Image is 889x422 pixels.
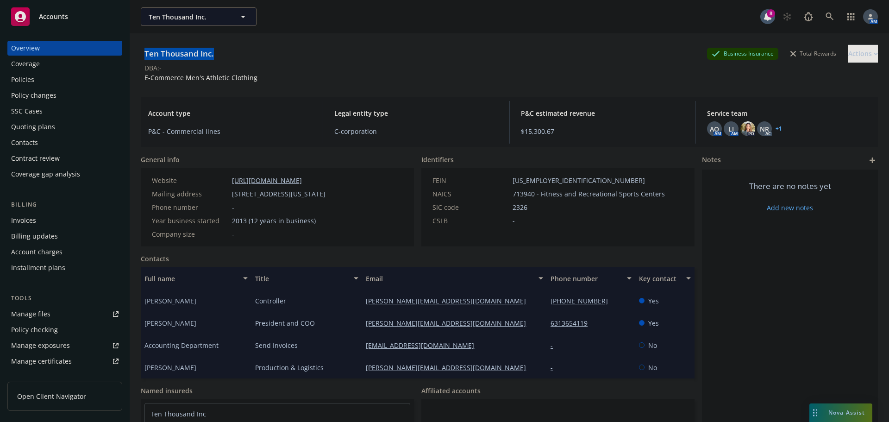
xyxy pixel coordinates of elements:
a: Report a Bug [799,7,818,26]
div: Total Rewards [786,48,841,59]
div: Email [366,274,533,283]
div: Full name [144,274,238,283]
button: Full name [141,267,251,290]
a: Coverage gap analysis [7,167,122,182]
a: [PERSON_NAME][EMAIL_ADDRESS][DOMAIN_NAME] [366,296,533,305]
div: Ten Thousand Inc. [141,48,218,60]
a: Overview [7,41,122,56]
span: Account type [148,108,312,118]
div: NAICS [432,189,509,199]
div: SSC Cases [11,104,43,119]
div: Contacts [11,135,38,150]
div: Coverage [11,57,40,71]
div: Mailing address [152,189,228,199]
div: Installment plans [11,260,65,275]
a: add [867,155,878,166]
a: Add new notes [767,203,813,213]
button: Title [251,267,362,290]
a: Manage exposures [7,338,122,353]
span: [US_EMPLOYER_IDENTIFICATION_NUMBER] [513,176,645,185]
div: Policy changes [11,88,56,103]
div: Website [152,176,228,185]
span: [STREET_ADDRESS][US_STATE] [232,189,326,199]
div: 8 [767,9,775,18]
div: Actions [848,45,878,63]
div: Manage claims [11,370,58,384]
a: [EMAIL_ADDRESS][DOMAIN_NAME] [366,341,482,350]
span: P&C estimated revenue [521,108,684,118]
div: Drag to move [809,403,821,422]
div: Quoting plans [11,120,55,134]
span: Identifiers [421,155,454,164]
a: [URL][DOMAIN_NAME] [232,176,302,185]
div: Policies [11,72,34,87]
a: - [551,341,560,350]
a: Named insureds [141,386,193,396]
a: Search [820,7,839,26]
div: DBA: - [144,63,162,73]
a: Contacts [141,254,169,264]
div: Invoices [11,213,36,228]
span: [PERSON_NAME] [144,318,196,328]
span: - [513,216,515,226]
a: Contacts [7,135,122,150]
div: CSLB [432,216,509,226]
span: [PERSON_NAME] [144,296,196,306]
div: Manage exposures [11,338,70,353]
button: Actions [848,44,878,63]
a: Start snowing [778,7,796,26]
span: Production & Logistics [255,363,324,372]
span: $15,300.67 [521,126,684,136]
span: No [648,340,657,350]
a: Contract review [7,151,122,166]
div: Billing updates [11,229,58,244]
div: Account charges [11,245,63,259]
span: Controller [255,296,286,306]
button: Phone number [547,267,635,290]
div: Manage certificates [11,354,72,369]
span: Yes [648,296,659,306]
span: P&C - Commercial lines [148,126,312,136]
a: Affiliated accounts [421,386,481,396]
a: Billing updates [7,229,122,244]
span: E-Commerce Men's Athletic Clothing [144,73,257,82]
a: Manage claims [7,370,122,384]
a: [PERSON_NAME][EMAIL_ADDRESS][DOMAIN_NAME] [366,319,533,328]
a: Policy changes [7,88,122,103]
button: Key contact [635,267,695,290]
div: FEIN [432,176,509,185]
img: photo [740,121,755,136]
a: Switch app [842,7,860,26]
div: Contract review [11,151,60,166]
span: Open Client Navigator [17,391,86,401]
a: Account charges [7,245,122,259]
div: Policy checking [11,322,58,337]
span: - [232,202,234,212]
a: - [551,363,560,372]
span: [PERSON_NAME] [144,363,196,372]
a: 6313654119 [551,319,595,328]
div: Overview [11,41,40,56]
a: [PERSON_NAME][EMAIL_ADDRESS][DOMAIN_NAME] [366,363,533,372]
span: 2013 (12 years in business) [232,216,316,226]
span: Accounts [39,13,68,20]
div: Business Insurance [707,48,778,59]
a: [PHONE_NUMBER] [551,296,615,305]
div: Key contact [639,274,681,283]
button: Nova Assist [809,403,872,422]
div: SIC code [432,202,509,212]
span: Nova Assist [828,409,865,416]
span: Ten Thousand Inc. [149,12,229,22]
div: Coverage gap analysis [11,167,80,182]
span: Service team [707,108,870,118]
a: SSC Cases [7,104,122,119]
span: President and COO [255,318,315,328]
span: 713940 - Fitness and Recreational Sports Centers [513,189,665,199]
div: Billing [7,200,122,209]
a: Ten Thousand Inc [150,409,206,418]
span: Accounting Department [144,340,219,350]
a: Accounts [7,4,122,30]
div: Tools [7,294,122,303]
span: Notes [702,155,721,166]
